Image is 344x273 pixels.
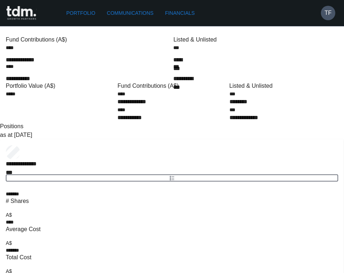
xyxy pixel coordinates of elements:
a: Financials [162,6,197,20]
p: A$ [6,239,31,247]
a: Portfolio [63,6,98,20]
button: TF [321,6,335,20]
div: Portfolio Value (A$) [6,82,115,90]
g: rgba(16, 24, 40, 0.6 [170,176,174,180]
a: Communications [104,6,157,20]
div: Fund Contributions (A$) [117,82,226,90]
div: Listed & Unlisted [229,82,338,90]
p: Total Cost [6,253,31,262]
div: Fund Contributions (A$) [6,35,171,44]
div: Listed & Unlisted [174,35,339,44]
h6: TF [325,9,332,17]
p: # Shares [6,197,29,205]
a: View Client Communications [6,174,338,182]
p: A$ [6,211,41,218]
p: Average Cost [6,225,41,234]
